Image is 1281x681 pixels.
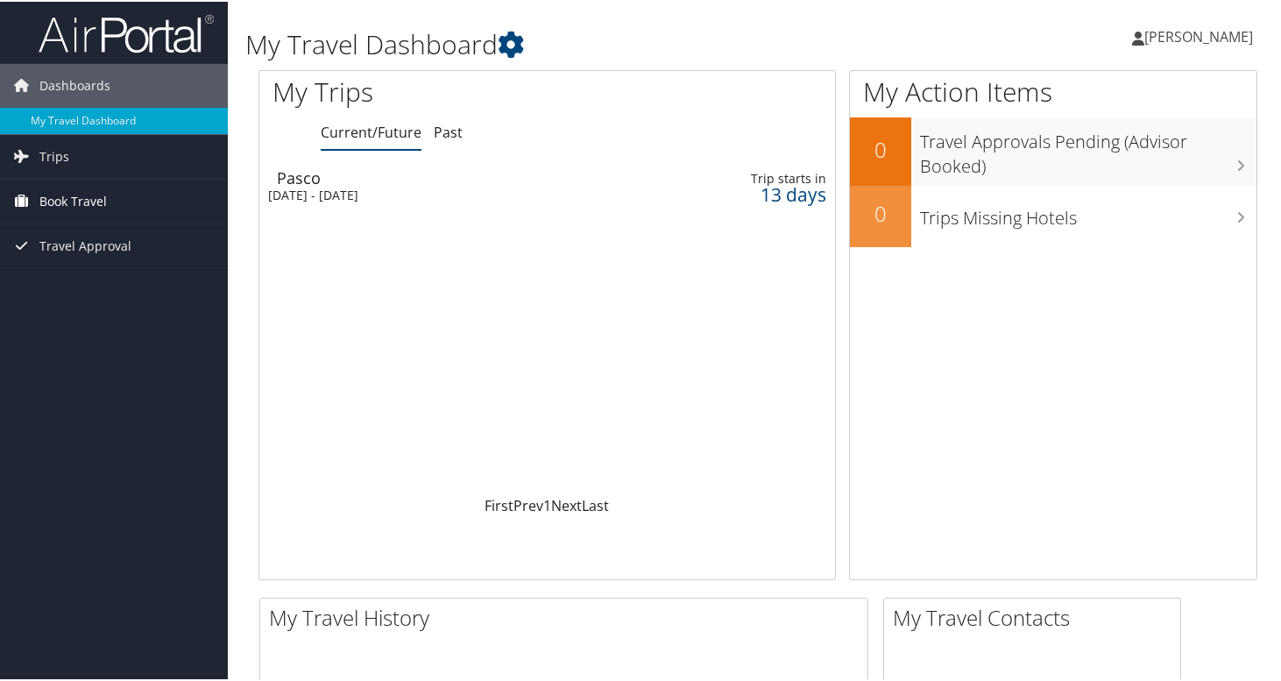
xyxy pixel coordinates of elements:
[702,169,825,185] div: Trip starts in
[551,494,582,514] a: Next
[920,195,1256,229] h3: Trips Missing Hotels
[321,121,421,140] a: Current/Future
[39,178,107,222] span: Book Travel
[513,494,543,514] a: Prev
[850,197,911,227] h2: 0
[268,186,637,202] div: [DATE] - [DATE]
[850,116,1256,183] a: 0Travel Approvals Pending (Advisor Booked)
[850,184,1256,245] a: 0Trips Missing Hotels
[269,601,867,631] h2: My Travel History
[702,185,825,201] div: 13 days
[850,72,1256,109] h1: My Action Items
[39,133,69,177] span: Trips
[543,494,551,514] a: 1
[1144,25,1253,45] span: [PERSON_NAME]
[39,223,131,266] span: Travel Approval
[485,494,513,514] a: First
[893,601,1180,631] h2: My Travel Contacts
[920,119,1256,177] h3: Travel Approvals Pending (Advisor Booked)
[245,25,929,61] h1: My Travel Dashboard
[850,133,911,163] h2: 0
[434,121,463,140] a: Past
[39,11,214,53] img: airportal-logo.png
[582,494,609,514] a: Last
[277,168,646,184] div: Pasco
[272,72,582,109] h1: My Trips
[39,62,110,106] span: Dashboards
[1132,9,1270,61] a: [PERSON_NAME]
